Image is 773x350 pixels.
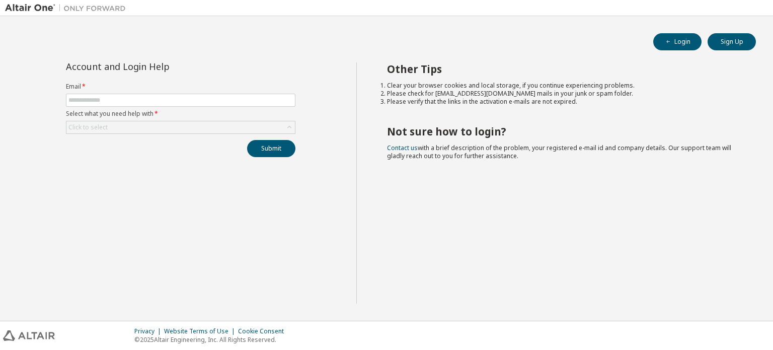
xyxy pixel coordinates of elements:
div: Account and Login Help [66,62,250,71]
h2: Not sure how to login? [387,125,738,138]
p: © 2025 Altair Engineering, Inc. All Rights Reserved. [134,335,290,344]
div: Cookie Consent [238,327,290,335]
h2: Other Tips [387,62,738,76]
a: Contact us [387,144,418,152]
div: Privacy [134,327,164,335]
li: Please verify that the links in the activation e-mails are not expired. [387,98,738,106]
button: Sign Up [708,33,756,50]
div: Click to select [66,121,295,133]
li: Please check for [EMAIL_ADDRESS][DOMAIN_NAME] mails in your junk or spam folder. [387,90,738,98]
label: Email [66,83,295,91]
label: Select what you need help with [66,110,295,118]
span: with a brief description of the problem, your registered e-mail id and company details. Our suppo... [387,144,731,160]
li: Clear your browser cookies and local storage, if you continue experiencing problems. [387,82,738,90]
button: Login [653,33,702,50]
div: Website Terms of Use [164,327,238,335]
img: Altair One [5,3,131,13]
button: Submit [247,140,295,157]
img: altair_logo.svg [3,330,55,341]
div: Click to select [68,123,108,131]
